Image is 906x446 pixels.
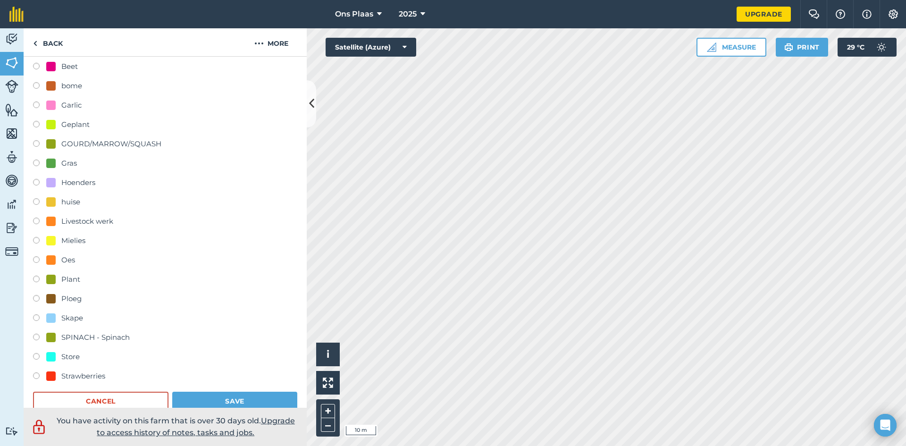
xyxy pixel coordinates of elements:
[61,196,80,208] div: huise
[236,28,307,56] button: More
[5,103,18,117] img: svg+xml;base64,PHN2ZyB4bWxucz0iaHR0cDovL3d3dy53My5vcmcvMjAwMC9zdmciIHdpZHRoPSI1NiIgaGVpZ2h0PSI2MC...
[61,351,80,362] div: Store
[61,293,82,304] div: Ploeg
[835,9,846,19] img: A question mark icon
[61,61,78,72] div: Beet
[327,348,329,360] span: i
[172,392,297,411] button: Save
[61,235,85,246] div: Mielies
[707,42,716,52] img: Ruler icon
[335,8,373,20] span: Ons Plaas
[776,38,829,57] button: Print
[5,150,18,164] img: svg+xml;base64,PD94bWwgdmVyc2lvbj0iMS4wIiBlbmNvZGluZz0idXRmLTgiPz4KPCEtLSBHZW5lcmF0b3I6IEFkb2JlIE...
[862,8,872,20] img: svg+xml;base64,PHN2ZyB4bWxucz0iaHR0cDovL3d3dy53My5vcmcvMjAwMC9zdmciIHdpZHRoPSIxNyIgaGVpZ2h0PSIxNy...
[61,216,113,227] div: Livestock werk
[838,38,897,57] button: 29 °C
[5,56,18,70] img: svg+xml;base64,PHN2ZyB4bWxucz0iaHR0cDovL3d3dy53My5vcmcvMjAwMC9zdmciIHdpZHRoPSI1NiIgaGVpZ2h0PSI2MC...
[326,38,416,57] button: Satellite (Azure)
[61,158,77,169] div: Gras
[847,38,864,57] span: 29 ° C
[33,38,37,49] img: svg+xml;base64,PHN2ZyB4bWxucz0iaHR0cDovL3d3dy53My5vcmcvMjAwMC9zdmciIHdpZHRoPSI5IiBoZWlnaHQ9IjI0Ii...
[321,404,335,418] button: +
[872,38,891,57] img: svg+xml;base64,PD94bWwgdmVyc2lvbj0iMS4wIiBlbmNvZGluZz0idXRmLTgiPz4KPCEtLSBHZW5lcmF0b3I6IEFkb2JlIE...
[61,332,130,343] div: SPINACH - Spinach
[5,197,18,211] img: svg+xml;base64,PD94bWwgdmVyc2lvbj0iMS4wIiBlbmNvZGluZz0idXRmLTgiPz4KPCEtLSBHZW5lcmF0b3I6IEFkb2JlIE...
[61,312,83,324] div: Skape
[808,9,820,19] img: Two speech bubbles overlapping with the left bubble in the forefront
[61,274,80,285] div: Plant
[52,415,300,439] p: You have activity on this farm that is over 30 days old.
[61,138,161,150] div: GOURD/MARROW/SQUASH
[5,245,18,258] img: svg+xml;base64,PD94bWwgdmVyc2lvbj0iMS4wIiBlbmNvZGluZz0idXRmLTgiPz4KPCEtLSBHZW5lcmF0b3I6IEFkb2JlIE...
[61,254,75,266] div: Oes
[5,80,18,93] img: svg+xml;base64,PD94bWwgdmVyc2lvbj0iMS4wIiBlbmNvZGluZz0idXRmLTgiPz4KPCEtLSBHZW5lcmF0b3I6IEFkb2JlIE...
[5,174,18,188] img: svg+xml;base64,PD94bWwgdmVyc2lvbj0iMS4wIiBlbmNvZGluZz0idXRmLTgiPz4KPCEtLSBHZW5lcmF0b3I6IEFkb2JlIE...
[33,392,168,411] button: Cancel
[316,343,340,366] button: i
[399,8,417,20] span: 2025
[61,119,90,130] div: Geplant
[321,418,335,432] button: –
[31,418,47,436] img: svg+xml;base64,PD94bWwgdmVyc2lvbj0iMS4wIiBlbmNvZGluZz0idXRmLTgiPz4KPCEtLSBHZW5lcmF0b3I6IEFkb2JlIE...
[254,38,264,49] img: svg+xml;base64,PHN2ZyB4bWxucz0iaHR0cDovL3d3dy53My5vcmcvMjAwMC9zdmciIHdpZHRoPSIyMCIgaGVpZ2h0PSIyNC...
[24,28,72,56] a: Back
[323,378,333,388] img: Four arrows, one pointing top left, one top right, one bottom right and the last bottom left
[9,7,24,22] img: fieldmargin Logo
[5,32,18,46] img: svg+xml;base64,PD94bWwgdmVyc2lvbj0iMS4wIiBlbmNvZGluZz0idXRmLTgiPz4KPCEtLSBHZW5lcmF0b3I6IEFkb2JlIE...
[874,414,897,437] div: Open Intercom Messenger
[61,177,95,188] div: Hoenders
[61,370,105,382] div: Strawberries
[5,427,18,436] img: svg+xml;base64,PD94bWwgdmVyc2lvbj0iMS4wIiBlbmNvZGluZz0idXRmLTgiPz4KPCEtLSBHZW5lcmF0b3I6IEFkb2JlIE...
[61,100,82,111] div: Garlic
[61,80,82,92] div: bome
[696,38,766,57] button: Measure
[5,126,18,141] img: svg+xml;base64,PHN2ZyB4bWxucz0iaHR0cDovL3d3dy53My5vcmcvMjAwMC9zdmciIHdpZHRoPSI1NiIgaGVpZ2h0PSI2MC...
[888,9,899,19] img: A cog icon
[784,42,793,53] img: svg+xml;base64,PHN2ZyB4bWxucz0iaHR0cDovL3d3dy53My5vcmcvMjAwMC9zdmciIHdpZHRoPSIxOSIgaGVpZ2h0PSIyNC...
[5,221,18,235] img: svg+xml;base64,PD94bWwgdmVyc2lvbj0iMS4wIiBlbmNvZGluZz0idXRmLTgiPz4KPCEtLSBHZW5lcmF0b3I6IEFkb2JlIE...
[737,7,791,22] a: Upgrade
